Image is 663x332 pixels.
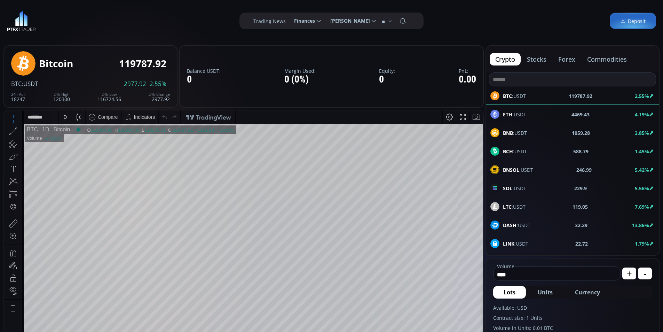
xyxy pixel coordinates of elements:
[574,185,587,192] b: 229.9
[187,68,221,74] label: Balance USDT:
[149,92,170,102] div: 2977.92
[400,306,433,311] span: 17:53:36 (UTC)
[610,13,656,29] a: Deposit
[97,92,121,102] div: 116724.56
[284,68,316,74] label: Margin Used:
[503,185,512,192] b: SOL
[110,17,114,22] div: H
[23,25,38,30] div: Volume
[34,16,45,22] div: 1D
[459,74,476,85] div: 0.00
[53,92,70,102] div: 120300
[504,288,515,296] span: Lots
[284,74,316,85] div: 0 (0%)
[459,68,476,74] label: PnL:
[573,148,589,155] b: 588.79
[582,53,632,65] button: commodities
[635,111,649,118] b: 4.19%
[114,17,135,22] div: 120300.00
[11,92,26,102] div: 18247
[59,4,63,9] div: D
[521,53,552,65] button: stocks
[575,288,600,296] span: Currency
[97,92,121,96] div: 24h Low
[45,16,66,22] div: Bitcoin
[503,166,533,173] span: :USDT
[466,306,475,311] div: auto
[83,17,87,22] div: O
[25,306,30,311] div: 5y
[572,129,590,137] b: 1059.28
[575,222,587,229] b: 32.29
[573,203,588,210] b: 119.05
[442,302,452,315] div: Toggle Percentage
[503,185,526,192] span: :USDT
[187,74,221,85] div: 0
[575,240,588,247] b: 22.72
[164,17,167,22] div: C
[53,92,70,96] div: 24h High
[149,92,170,96] div: 24h Change
[503,148,513,155] b: BCH
[379,68,395,74] label: Equity:
[119,58,166,69] div: 119787.92
[140,17,161,22] div: 118279.31
[45,306,52,311] div: 3m
[503,129,527,137] span: :USDT
[503,111,526,118] span: :USDT
[463,302,477,315] div: Toggle Auto Scale
[452,302,463,315] div: Toggle Log Scale
[191,17,229,22] div: +1192.93 (+1.01%)
[16,285,19,295] div: Hide Drawings Toolbar
[253,17,286,25] label: Trading News
[635,185,649,192] b: 5.56%
[150,81,166,87] span: 2.55%
[79,306,84,311] div: 1d
[503,222,530,229] span: :USDT
[553,53,581,65] button: forex
[379,74,395,85] div: 0
[635,130,649,136] b: 3.85%
[94,4,114,9] div: Compare
[490,53,521,65] button: crypto
[39,58,73,69] div: Bitcoin
[635,167,649,173] b: 5.42%
[493,286,526,299] button: Lots
[503,148,527,155] span: :USDT
[454,306,461,311] div: log
[632,222,649,229] b: 13.86%
[87,17,108,22] div: 118594.99
[538,288,553,296] span: Units
[527,286,563,299] button: Units
[23,16,34,22] div: BTC
[503,240,514,247] b: LINK
[576,166,592,173] b: 246.99
[397,302,435,315] button: 17:53:36 (UTC)
[635,203,649,210] b: 7.69%
[493,304,652,311] label: Available: USD
[635,240,649,247] b: 1.79%
[124,81,146,87] span: 2977.92
[71,16,77,22] div: Market open
[503,111,512,118] b: ETH
[11,92,26,96] div: 24h Vol.
[565,286,610,299] button: Currency
[638,268,652,279] button: -
[69,306,74,311] div: 5d
[130,4,151,9] div: Indicators
[503,222,516,229] b: DASH
[167,17,189,22] div: 119787.92
[503,167,519,173] b: BNSOL
[571,111,590,118] b: 4469.43
[635,148,649,155] b: 1.45%
[6,93,12,100] div: 
[503,240,528,247] span: :USDT
[7,10,36,31] img: LOGO
[40,25,57,30] div: 14.663K
[503,130,513,136] b: BNB
[622,268,636,279] button: +
[57,306,63,311] div: 1m
[325,14,370,28] span: [PERSON_NAME]
[620,17,646,25] span: Deposit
